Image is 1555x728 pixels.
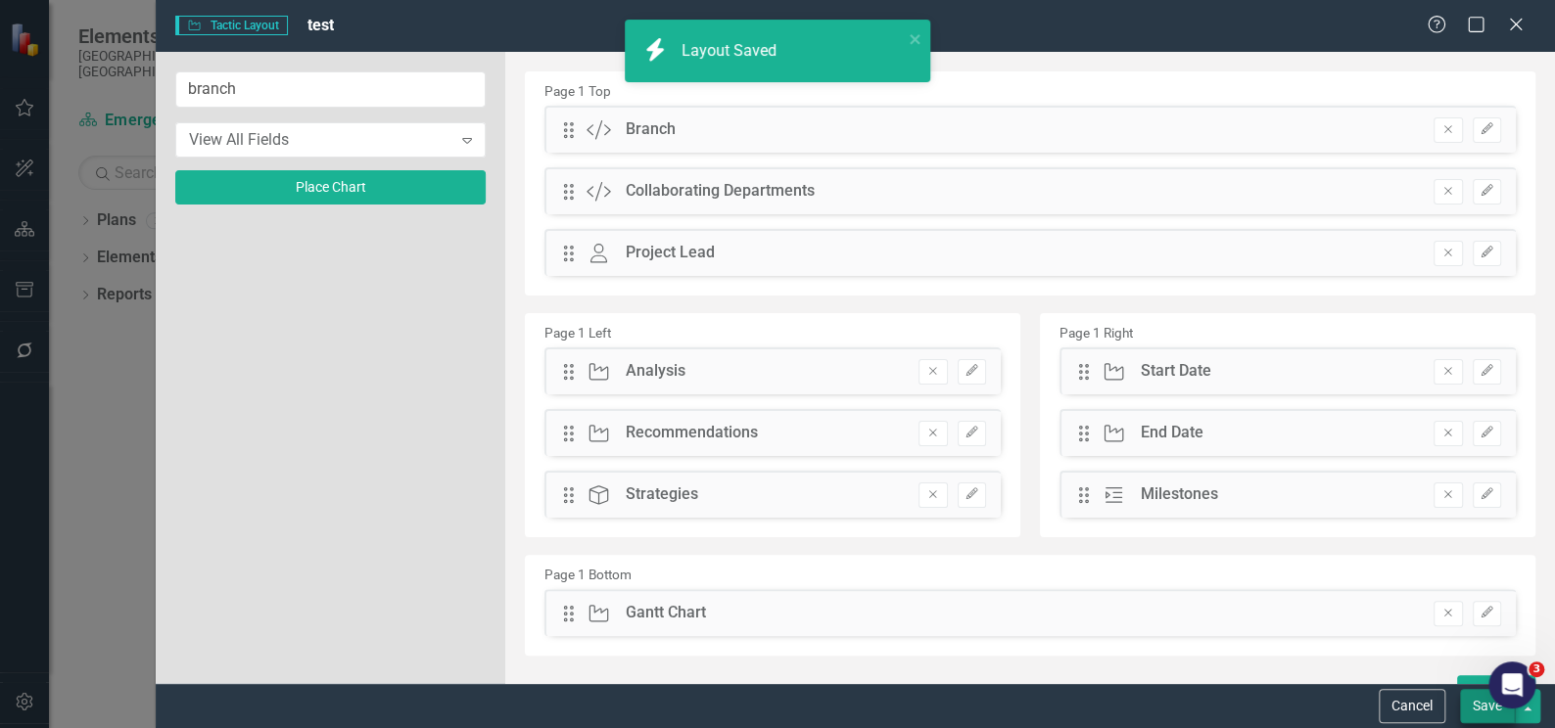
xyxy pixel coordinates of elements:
[626,360,685,383] div: Analysis
[626,118,676,141] div: Branch
[544,567,632,582] small: Page 1 Bottom
[1141,422,1203,444] div: End Date
[626,422,758,444] div: Recommendations
[1460,689,1515,723] button: Save
[909,27,922,50] button: close
[1060,325,1133,341] small: Page 1 Right
[626,483,698,506] div: Strategies
[1529,661,1544,677] span: 3
[189,128,451,151] div: View All Fields
[175,170,486,205] button: Place Chart
[626,180,815,203] div: Collaborating Departments
[682,40,781,63] div: Layout Saved
[626,602,706,624] div: Gantt Chart
[626,242,715,264] div: Project Lead
[307,16,334,34] span: test
[544,325,611,341] small: Page 1 Left
[175,71,486,108] input: Filter List...
[1141,360,1211,383] div: Start Date
[544,83,611,99] small: Page 1 Top
[1379,689,1445,723] button: Cancel
[1141,483,1218,506] div: Milestones
[175,16,288,35] span: Tactic Layout
[1488,661,1535,708] iframe: Intercom live chat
